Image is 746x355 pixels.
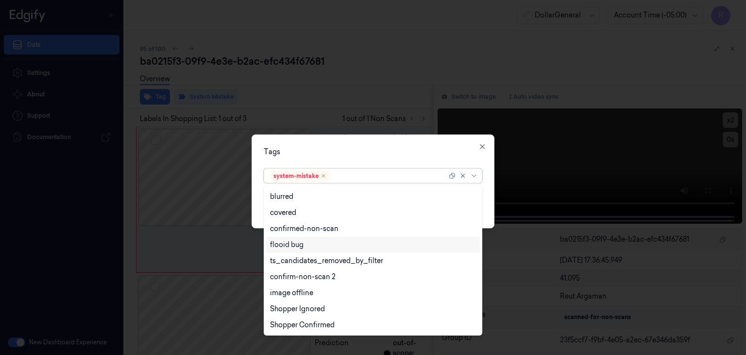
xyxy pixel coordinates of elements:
div: ts_candidates_removed_by_filter [270,256,383,266]
div: confirmed-non-scan [270,224,339,234]
div: blurred [270,192,293,202]
div: Remove ,system-mistake [321,173,326,179]
div: Shopper Confirmed [270,320,335,330]
div: system-mistake [273,172,319,180]
div: image offline [270,288,313,298]
div: Shopper Ignored [270,304,325,314]
div: covered [270,208,296,218]
div: confirm-non-scan 2 [270,272,336,282]
div: flooid bug [270,240,304,250]
div: Tags [264,147,482,157]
